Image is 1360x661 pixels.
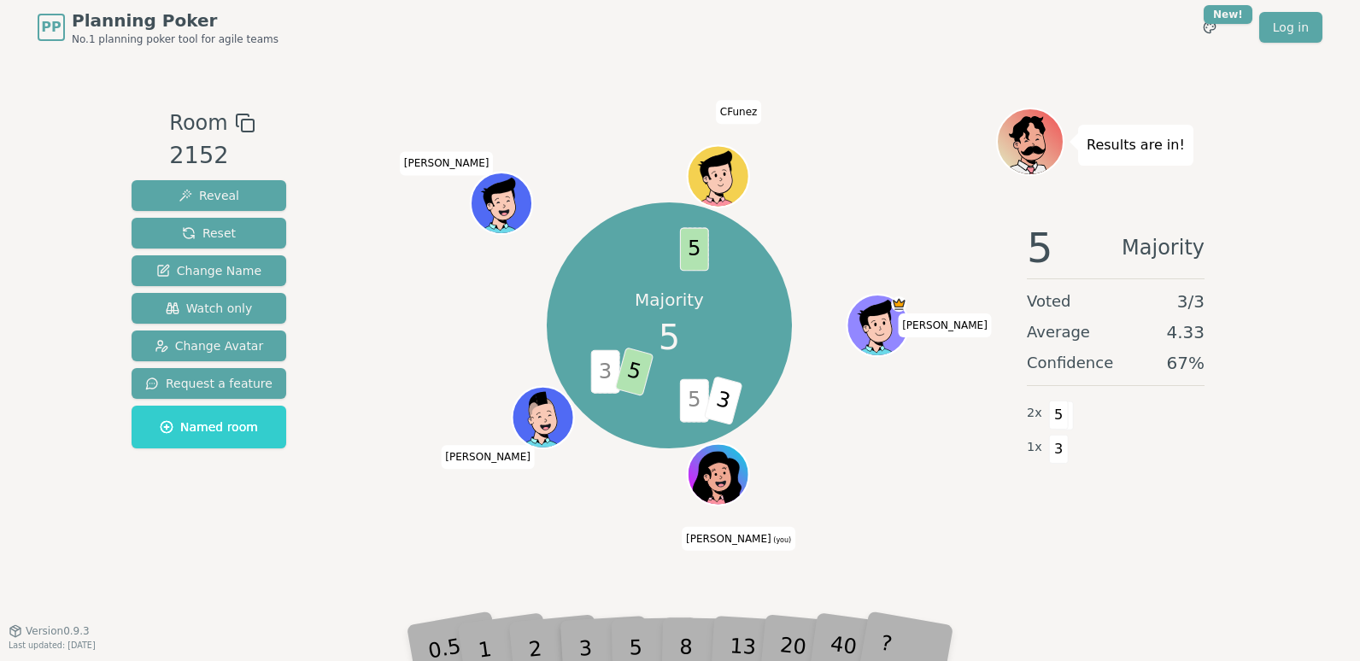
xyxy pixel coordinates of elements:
[679,379,708,423] span: 5
[132,330,286,361] button: Change Avatar
[169,108,227,138] span: Room
[1049,435,1069,464] span: 3
[169,138,255,173] div: 2152
[1027,290,1071,313] span: Voted
[1049,401,1069,430] span: 5
[689,446,747,504] button: Click to change your avatar
[9,624,90,638] button: Version0.9.3
[716,100,762,124] span: Click to change your name
[679,228,708,272] span: 5
[179,187,239,204] span: Reveal
[1167,351,1205,375] span: 67 %
[1027,351,1113,375] span: Confidence
[614,348,654,397] span: 5
[703,377,742,426] span: 3
[1027,320,1090,344] span: Average
[155,337,264,354] span: Change Avatar
[166,300,253,317] span: Watch only
[1027,404,1042,423] span: 2 x
[132,368,286,399] button: Request a feature
[9,641,96,650] span: Last updated: [DATE]
[72,9,278,32] span: Planning Poker
[132,180,286,211] button: Reveal
[132,255,286,286] button: Change Name
[1027,227,1053,268] span: 5
[1194,12,1225,43] button: New!
[659,312,680,363] span: 5
[1166,320,1205,344] span: 4.33
[898,313,992,337] span: Click to change your name
[590,350,619,394] span: 3
[1027,438,1042,457] span: 1 x
[891,296,906,312] span: Jose Ponce is the host
[145,375,273,392] span: Request a feature
[1259,12,1322,43] a: Log in
[38,9,278,46] a: PPPlanning PokerNo.1 planning poker tool for agile teams
[41,17,61,38] span: PP
[72,32,278,46] span: No.1 planning poker tool for agile teams
[771,536,792,544] span: (you)
[1087,133,1185,157] p: Results are in!
[156,262,261,279] span: Change Name
[182,225,236,242] span: Reset
[682,527,795,551] span: Click to change your name
[1204,5,1252,24] div: New!
[400,151,494,175] span: Click to change your name
[132,218,286,249] button: Reset
[1122,227,1205,268] span: Majority
[441,445,535,469] span: Click to change your name
[1177,290,1205,313] span: 3 / 3
[160,418,258,436] span: Named room
[26,624,90,638] span: Version 0.9.3
[132,406,286,448] button: Named room
[132,293,286,324] button: Watch only
[635,288,704,312] p: Majority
